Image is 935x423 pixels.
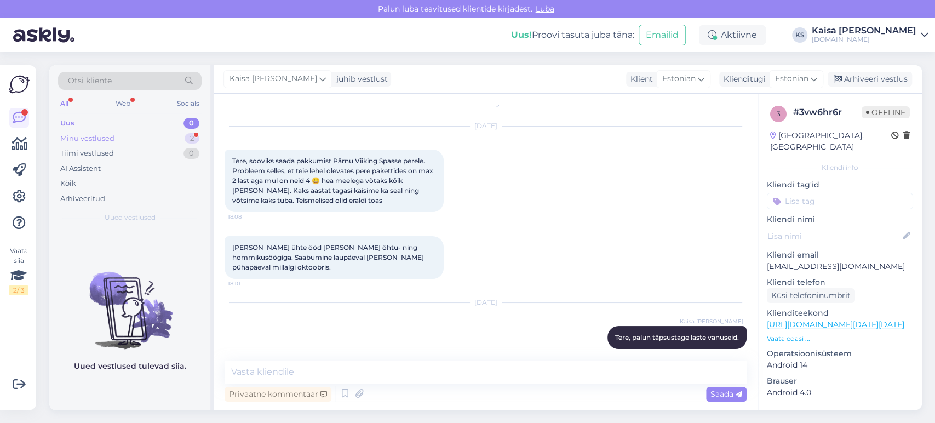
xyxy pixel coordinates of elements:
[767,179,913,191] p: Kliendi tag'id
[332,73,388,85] div: juhib vestlust
[232,157,435,204] span: Tere, sooviks saada pakkumist Pärnu Viiking Spasse perele. Probleem selles, et teie lehel olevate...
[767,288,855,303] div: Küsi telefoninumbrit
[767,319,904,329] a: [URL][DOMAIN_NAME][DATE][DATE]
[710,389,742,399] span: Saada
[60,148,114,159] div: Tiimi vestlused
[767,409,913,419] div: [PERSON_NAME]
[68,75,112,87] span: Otsi kliente
[9,74,30,95] img: Askly Logo
[230,73,317,85] span: Kaisa [PERSON_NAME]
[225,298,747,307] div: [DATE]
[680,317,743,325] span: Kaisa [PERSON_NAME]
[58,96,71,111] div: All
[639,25,686,45] button: Emailid
[9,285,28,295] div: 2 / 3
[699,25,766,45] div: Aktiivne
[183,118,199,129] div: 0
[626,73,653,85] div: Klient
[767,359,913,371] p: Android 14
[113,96,133,111] div: Web
[60,178,76,189] div: Kõik
[719,73,766,85] div: Klienditugi
[812,26,928,44] a: Kaisa [PERSON_NAME][DOMAIN_NAME]
[49,252,210,351] img: No chats
[232,243,426,271] span: [PERSON_NAME] ühte ööd [PERSON_NAME] õhtu- ning hommikusöögiga. Saabumine laupäeval [PERSON_NAME]...
[812,35,916,44] div: [DOMAIN_NAME]
[792,27,807,43] div: KS
[767,334,913,344] p: Vaata edasi ...
[777,110,781,118] span: 3
[60,118,74,129] div: Uus
[225,121,747,131] div: [DATE]
[60,133,114,144] div: Minu vestlused
[767,163,913,173] div: Kliendi info
[775,73,808,85] span: Estonian
[767,375,913,387] p: Brauser
[767,261,913,272] p: [EMAIL_ADDRESS][DOMAIN_NAME]
[175,96,202,111] div: Socials
[228,213,269,221] span: 18:08
[767,230,900,242] input: Lisa nimi
[9,246,28,295] div: Vaata siia
[770,130,891,153] div: [GEOGRAPHIC_DATA], [GEOGRAPHIC_DATA]
[812,26,916,35] div: Kaisa [PERSON_NAME]
[105,213,156,222] span: Uued vestlused
[862,106,910,118] span: Offline
[228,279,269,288] span: 18:10
[225,387,331,402] div: Privaatne kommentaar
[615,333,739,341] span: Tere, palun täpsustage laste vanuseid.
[767,387,913,398] p: Android 4.0
[767,348,913,359] p: Operatsioonisüsteem
[767,249,913,261] p: Kliendi email
[662,73,696,85] span: Estonian
[185,133,199,144] div: 2
[828,72,912,87] div: Arhiveeri vestlus
[183,148,199,159] div: 0
[532,4,558,14] span: Luba
[793,106,862,119] div: # 3vw6hr6r
[511,30,532,40] b: Uus!
[767,277,913,288] p: Kliendi telefon
[511,28,634,42] div: Proovi tasuta juba täna:
[74,361,186,372] p: Uued vestlused tulevad siia.
[767,307,913,319] p: Klienditeekond
[60,193,105,204] div: Arhiveeritud
[767,214,913,225] p: Kliendi nimi
[702,350,743,358] span: 9:04
[60,163,101,174] div: AI Assistent
[767,193,913,209] input: Lisa tag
